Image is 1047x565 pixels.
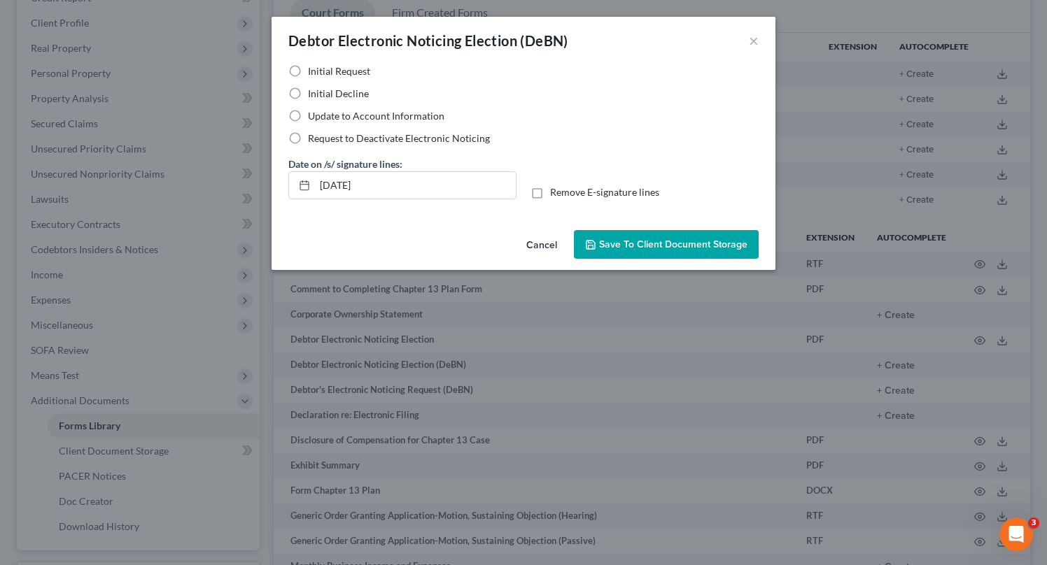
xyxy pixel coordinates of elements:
[574,230,759,259] button: Save to Client Document Storage
[308,87,369,99] span: Initial Decline
[999,517,1033,551] iframe: Intercom live chat
[749,32,759,49] button: ×
[315,172,516,199] input: MM/DD/YYYY
[288,157,402,171] label: Date on /s/ signature lines:
[1028,517,1039,529] span: 3
[308,132,490,144] span: Request to Deactivate Electronic Noticing
[308,110,444,122] span: Update to Account Information
[288,31,568,50] div: Debtor Electronic Noticing Election (DeBN)
[550,186,659,198] span: Remove E-signature lines
[515,231,568,259] button: Cancel
[308,65,370,77] span: Initial Request
[599,238,747,250] span: Save to Client Document Storage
